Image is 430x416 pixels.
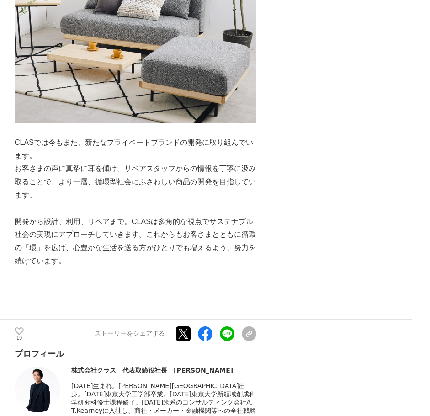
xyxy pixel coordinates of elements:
p: ストーリーをシェアする [95,330,165,338]
p: 開発から設計、利用、リペアまで。CLASは多角的な視点でサステナブル社会の実現にアプローチしていきます。これからもお客さまとともに循環の「環」を広げ、心豊かな生活を送る方がひとりでも増えるよう、... [15,215,256,268]
div: 株式会社クラス 代表取締役社長 [PERSON_NAME] [71,367,256,375]
p: お客さまの声に真摯に耳を傾け、リペアスタッフからの情報を丁寧に汲み取ることで、より一層、循環型社会にふさわしい商品の開発を目指しています。 [15,162,256,202]
p: CLASでは今もまた、新たなプライベートブランドの開発に取り組んでいます。 [15,136,256,163]
p: 19 [15,336,24,341]
img: thumbnail_afc961b0-0353-11ee-be6d-45aff25ed541.jpg [15,367,60,412]
div: プロフィール [15,348,256,359]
